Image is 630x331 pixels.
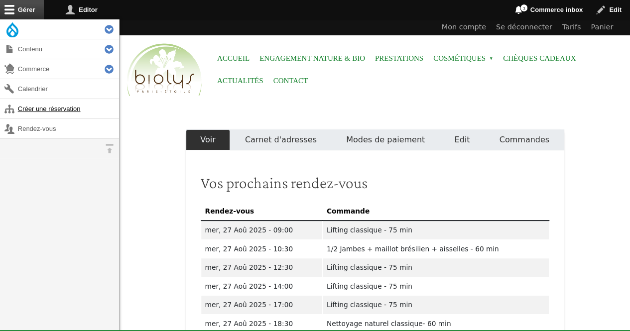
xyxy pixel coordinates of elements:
[520,4,528,12] span: 1
[557,19,586,35] a: Tarifs
[586,19,618,35] a: Panier
[503,47,576,70] a: Chèques cadeaux
[120,19,630,105] header: Entête du site
[322,258,549,277] td: Lifting classique - 75 min
[437,19,491,35] a: Mon compte
[205,282,293,290] time: mer, 27 Aoû 2025 - 14:00
[331,129,439,150] a: Modes de paiement
[322,202,549,221] th: Commande
[322,239,549,258] td: 1/2 Jambes + maillot brésilien + aisselles - 60 min
[201,173,549,192] h2: Vos prochains rendez-vous
[205,301,293,309] time: mer, 27 Aoû 2025 - 17:00
[440,129,485,150] a: Edit
[322,296,549,315] td: Lifting classique - 75 min
[100,139,119,158] button: Orientation horizontale
[205,263,293,271] time: mer, 27 Aoû 2025 - 12:30
[217,47,250,70] a: Accueil
[205,320,293,328] time: mer, 27 Aoû 2025 - 18:30
[489,57,493,61] span: »
[205,245,293,253] time: mer, 27 Aoû 2025 - 10:30
[485,129,564,150] a: Commandes
[273,70,308,92] a: Contact
[125,42,204,99] img: Accueil
[217,70,263,92] a: Actualités
[259,47,365,70] a: Engagement Nature & Bio
[230,129,331,150] a: Carnet d'adresses
[375,47,423,70] a: Prestations
[205,226,293,234] time: mer, 27 Aoû 2025 - 09:00
[433,47,493,70] span: Cosmétiques
[201,202,322,221] th: Rendez-vous
[322,221,549,239] td: Lifting classique - 75 min
[186,129,231,150] a: Voir
[322,277,549,296] td: Lifting classique - 75 min
[491,19,557,35] a: Se déconnecter
[186,129,564,150] nav: Onglets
